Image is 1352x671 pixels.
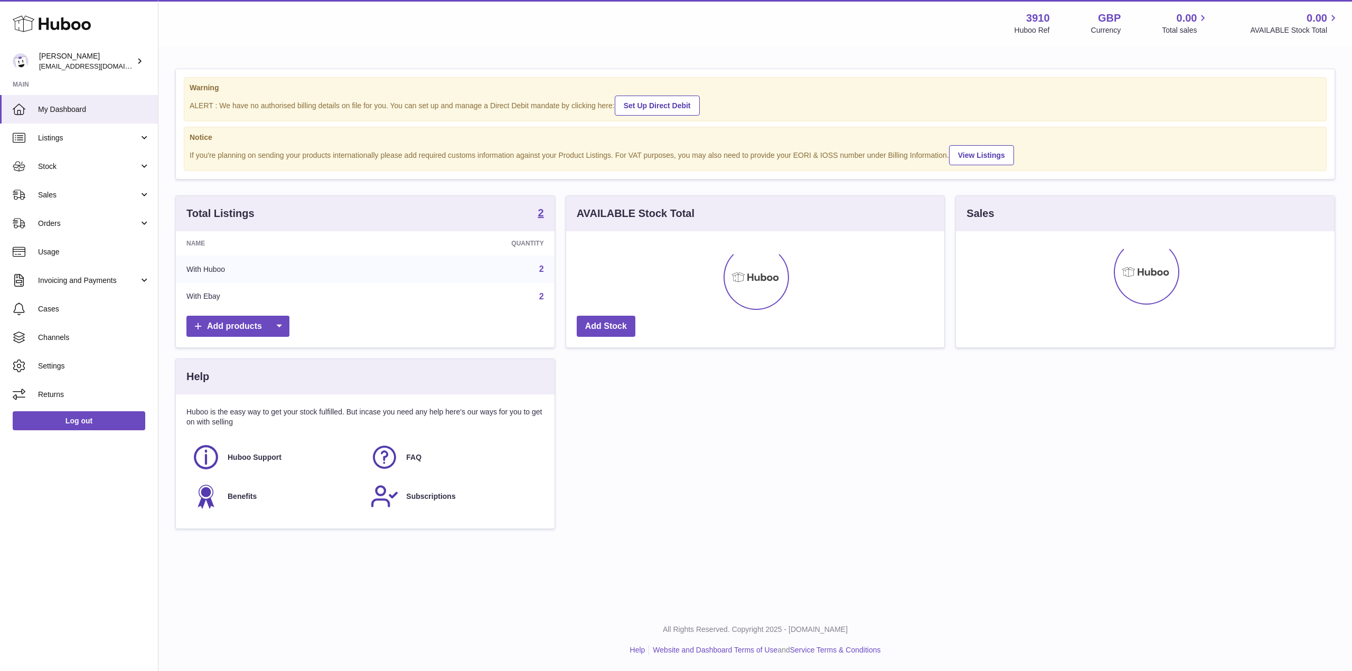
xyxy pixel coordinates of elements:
[615,96,700,116] a: Set Up Direct Debit
[539,292,544,301] a: 2
[653,646,777,654] a: Website and Dashboard Terms of Use
[190,94,1321,116] div: ALERT : We have no authorised billing details on file for you. You can set up and manage a Direct...
[228,492,257,502] span: Benefits
[190,133,1321,143] strong: Notice
[38,276,139,286] span: Invoicing and Payments
[38,219,139,229] span: Orders
[406,492,455,502] span: Subscriptions
[577,316,635,337] a: Add Stock
[38,390,150,400] span: Returns
[649,645,880,655] li: and
[38,133,139,143] span: Listings
[38,361,150,371] span: Settings
[1015,25,1050,35] div: Huboo Ref
[186,370,209,384] h3: Help
[38,105,150,115] span: My Dashboard
[1177,11,1197,25] span: 0.00
[370,443,538,471] a: FAQ
[39,62,155,70] span: [EMAIL_ADDRESS][DOMAIN_NAME]
[406,452,421,462] span: FAQ
[228,452,281,462] span: Huboo Support
[1250,25,1339,35] span: AVAILABLE Stock Total
[538,207,544,218] strong: 2
[13,411,145,430] a: Log out
[39,51,134,71] div: [PERSON_NAME]
[1162,25,1209,35] span: Total sales
[190,83,1321,93] strong: Warning
[38,247,150,257] span: Usage
[966,206,994,221] h3: Sales
[192,443,360,471] a: Huboo Support
[167,625,1344,635] p: All Rights Reserved. Copyright 2025 - [DOMAIN_NAME]
[176,231,375,256] th: Name
[1162,11,1209,35] a: 0.00 Total sales
[790,646,881,654] a: Service Terms & Conditions
[186,316,289,337] a: Add products
[38,162,139,172] span: Stock
[1098,11,1121,25] strong: GBP
[190,144,1321,165] div: If you're planning on sending your products internationally please add required customs informati...
[176,283,375,310] td: With Ebay
[1026,11,1050,25] strong: 3910
[38,304,150,314] span: Cases
[1250,11,1339,35] a: 0.00 AVAILABLE Stock Total
[630,646,645,654] a: Help
[192,482,360,511] a: Benefits
[13,53,29,69] img: max@shopogolic.net
[38,333,150,343] span: Channels
[538,207,544,220] a: 2
[539,264,544,273] a: 2
[186,407,544,427] p: Huboo is the easy way to get your stock fulfilled. But incase you need any help here's our ways f...
[577,206,694,221] h3: AVAILABLE Stock Total
[38,190,139,200] span: Sales
[949,145,1014,165] a: View Listings
[186,206,255,221] h3: Total Listings
[176,256,375,283] td: With Huboo
[370,482,538,511] a: Subscriptions
[1307,11,1327,25] span: 0.00
[375,231,555,256] th: Quantity
[1091,25,1121,35] div: Currency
